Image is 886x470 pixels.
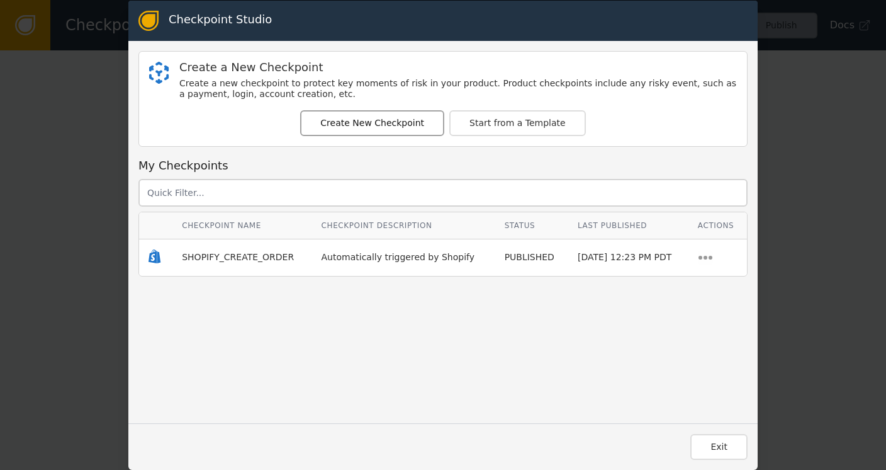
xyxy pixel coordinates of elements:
button: Create New Checkpoint [300,110,444,136]
div: PUBLISHED [505,251,559,264]
div: My Checkpoints [138,157,748,174]
span: SHOPIFY_CREATE_ORDER [182,252,294,262]
div: [DATE] 12:23 PM PDT [578,251,679,264]
button: Start from a Template [449,110,586,136]
th: Checkpoint Description [312,212,495,239]
th: Actions [688,212,747,239]
input: Quick Filter... [138,179,748,207]
button: Exit [690,434,748,460]
div: Checkpoint Studio [169,11,272,31]
span: Automatically triggered by Shopify [322,252,475,262]
th: Checkpoint Name [172,212,311,239]
div: Create a new checkpoint to protect key moments of risk in your product. Product checkpoints inclu... [179,78,737,100]
div: Create a New Checkpoint [179,62,737,73]
th: Last Published [568,212,688,239]
th: Status [495,212,568,239]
